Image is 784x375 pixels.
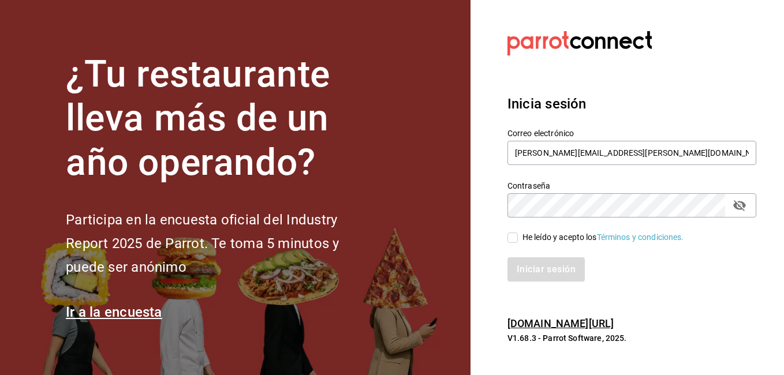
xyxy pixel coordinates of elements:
button: passwordField [730,196,749,215]
h1: ¿Tu restaurante lleva más de un año operando? [66,52,378,185]
label: Correo electrónico [507,129,756,137]
h2: Participa en la encuesta oficial del Industry Report 2025 de Parrot. Te toma 5 minutos y puede se... [66,208,378,279]
input: Ingresa tu correo electrónico [507,141,756,165]
h3: Inicia sesión [507,93,756,114]
a: Términos y condiciones. [597,232,684,242]
a: [DOMAIN_NAME][URL] [507,317,614,329]
div: He leído y acepto los [522,231,684,243]
label: Contraseña [507,181,756,189]
p: V1.68.3 - Parrot Software, 2025. [507,332,756,344]
a: Ir a la encuesta [66,304,162,320]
